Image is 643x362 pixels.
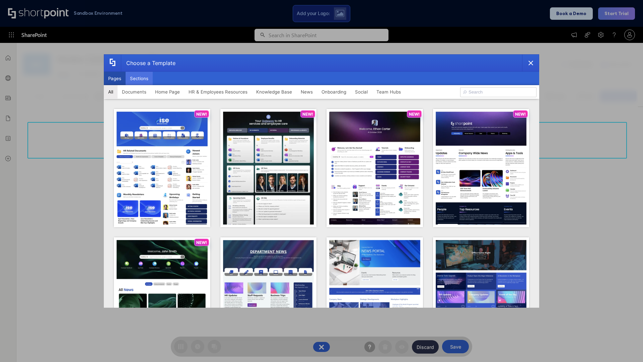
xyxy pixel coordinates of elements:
[121,55,175,71] div: Choose a Template
[184,85,252,99] button: HR & Employees Resources
[372,85,405,99] button: Team Hubs
[196,112,207,117] p: NEW!
[610,330,643,362] iframe: Chat Widget
[104,72,126,85] button: Pages
[515,112,526,117] p: NEW!
[302,112,313,117] p: NEW!
[351,85,372,99] button: Social
[118,85,151,99] button: Documents
[196,240,207,245] p: NEW!
[460,87,537,97] input: Search
[104,54,539,308] div: template selector
[296,85,317,99] button: News
[126,72,153,85] button: Sections
[104,85,118,99] button: All
[252,85,296,99] button: Knowledge Base
[317,85,351,99] button: Onboarding
[409,112,420,117] p: NEW!
[151,85,184,99] button: Home Page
